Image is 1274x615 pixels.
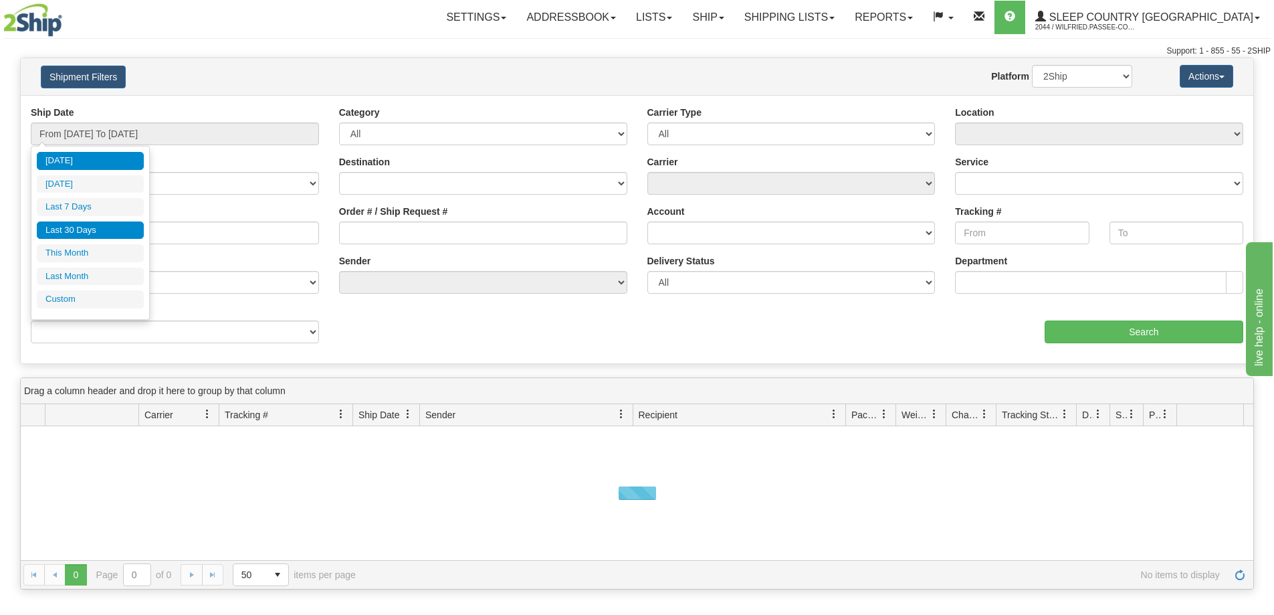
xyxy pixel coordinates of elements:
a: Tracking Status filter column settings [1053,403,1076,426]
span: Page 0 [65,564,86,586]
a: Weight filter column settings [923,403,946,426]
label: Order # / Ship Request # [339,205,448,218]
label: Carrier Type [647,106,702,119]
span: Ship Date [358,408,399,422]
a: Lists [626,1,682,34]
a: Delivery Status filter column settings [1087,403,1109,426]
button: Actions [1180,65,1233,88]
input: To [1109,222,1243,244]
label: Location [955,106,994,119]
a: Pickup Status filter column settings [1154,403,1176,426]
li: [DATE] [37,152,144,170]
button: Shipment Filters [41,66,126,88]
span: 50 [241,568,259,582]
li: Last 7 Days [37,198,144,216]
span: Packages [851,408,879,422]
span: Sender [425,408,455,422]
a: Shipment Issues filter column settings [1120,403,1143,426]
a: Charge filter column settings [973,403,996,426]
span: Sleep Country [GEOGRAPHIC_DATA] [1046,11,1253,23]
label: Account [647,205,685,218]
label: Carrier [647,155,678,169]
iframe: chat widget [1243,239,1273,375]
label: Department [955,254,1007,268]
label: Ship Date [31,106,74,119]
a: Settings [436,1,516,34]
div: grid grouping header [21,378,1253,404]
li: Last Month [37,268,144,286]
span: Page of 0 [96,563,172,586]
a: Sleep Country [GEOGRAPHIC_DATA] 2044 / Wilfried.Passee-Coutrin [1025,1,1270,34]
a: Tracking # filter column settings [330,403,352,426]
span: select [267,564,288,586]
span: Delivery Status [1082,408,1093,422]
a: Refresh [1229,564,1251,586]
div: live help - online [10,8,124,24]
a: Ship Date filter column settings [397,403,419,426]
span: No items to display [375,569,1220,580]
span: Shipment Issues [1116,408,1127,422]
label: Platform [991,70,1029,83]
label: Sender [339,254,370,268]
li: Custom [37,290,144,309]
a: Sender filter column settings [610,403,633,426]
span: Weight [901,408,930,422]
span: Carrier [144,408,173,422]
img: logo2044.jpg [3,3,62,37]
a: Carrier filter column settings [196,403,219,426]
span: items per page [233,563,356,586]
a: Recipient filter column settings [823,403,845,426]
span: Charge [952,408,980,422]
a: Reports [845,1,923,34]
label: Delivery Status [647,254,715,268]
label: Tracking # [955,205,1001,218]
li: Last 30 Days [37,222,144,240]
a: Addressbook [516,1,626,34]
li: This Month [37,244,144,262]
a: Shipping lists [734,1,845,34]
span: Pickup Status [1149,408,1160,422]
span: Tracking Status [1002,408,1060,422]
span: Page sizes drop down [233,563,289,586]
li: [DATE] [37,175,144,193]
a: Ship [682,1,734,34]
label: Service [955,155,988,169]
label: Category [339,106,380,119]
a: Packages filter column settings [873,403,895,426]
div: Support: 1 - 855 - 55 - 2SHIP [3,46,1271,57]
input: Search [1045,321,1243,343]
span: Recipient [639,408,677,422]
input: From [955,222,1089,244]
span: Tracking # [225,408,268,422]
span: 2044 / Wilfried.Passee-Coutrin [1035,21,1136,34]
label: Destination [339,155,390,169]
